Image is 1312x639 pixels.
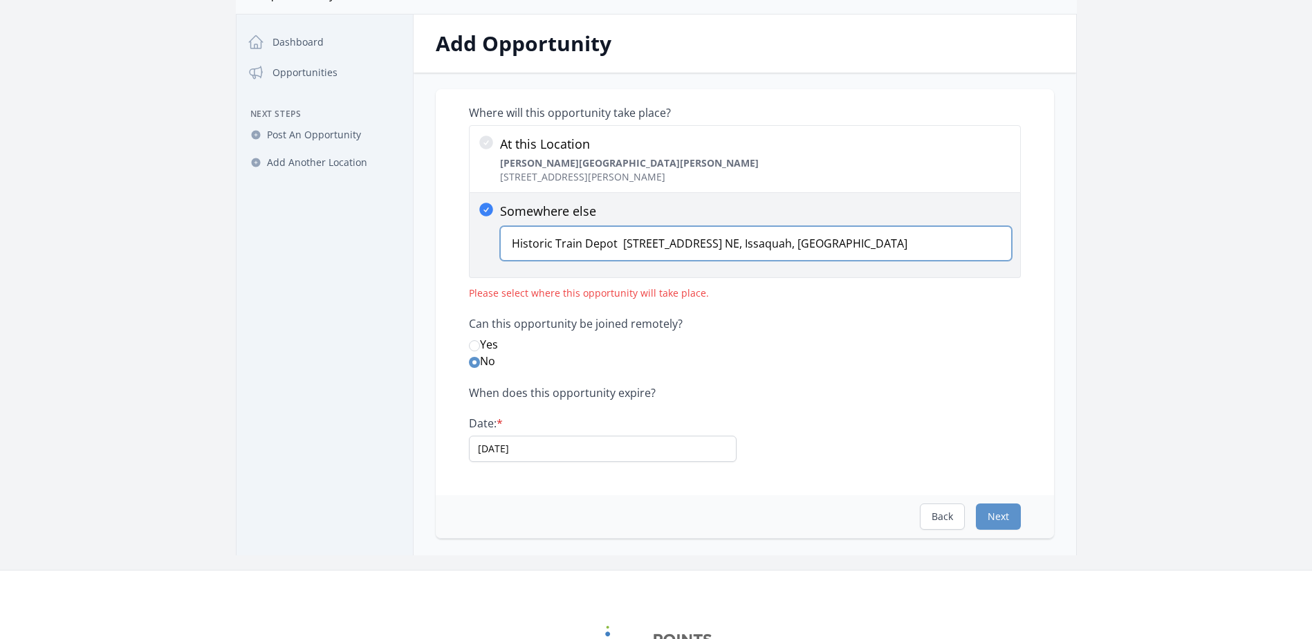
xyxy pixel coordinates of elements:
[976,503,1021,530] button: Next
[469,106,1021,120] p: Where will this opportunity take place?
[242,122,407,147] a: Post An Opportunity
[242,109,407,120] h3: Next Steps
[469,317,1021,331] label: Can this opportunity be joined remotely?
[500,156,759,184] p: [STREET_ADDRESS][PERSON_NAME]
[500,226,1012,261] input: Somewhere else
[267,128,361,142] span: Post An Opportunity
[267,156,367,169] span: Add Another Location
[242,59,407,86] a: Opportunities
[500,134,759,154] p: At this Location
[469,336,1021,353] label: Yes
[469,416,737,430] label: Date:
[469,436,737,462] input: mm/dd/yyyy
[469,386,1021,400] p: When does this opportunity expire?
[242,28,407,56] a: Dashboard
[920,503,965,530] button: Back
[469,353,1021,369] label: No
[242,150,407,175] a: Add Another Location
[469,357,480,368] input: No
[500,156,759,169] strong: [PERSON_NAME][GEOGRAPHIC_DATA][PERSON_NAME]
[469,286,1021,300] div: Please select where this opportunity will take place.
[469,340,480,351] input: Yes
[436,31,1054,56] h2: Add Opportunity
[500,201,1012,221] p: Somewhere else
